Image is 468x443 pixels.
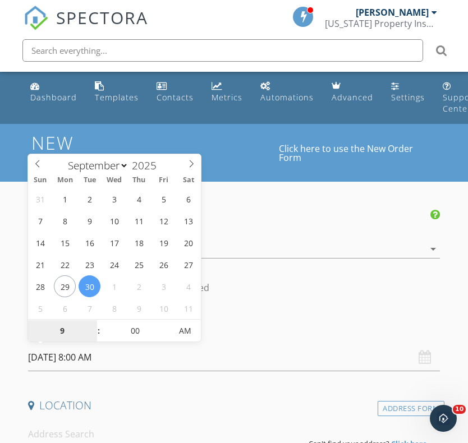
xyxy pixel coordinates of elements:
span: September 1, 2025 [54,188,76,210]
a: Metrics [207,76,247,108]
span: September 2, 2025 [79,188,100,210]
span: October 5, 2025 [29,297,51,319]
span: September 9, 2025 [79,210,100,232]
img: The Best Home Inspection Software - Spectora [24,6,48,30]
span: September 20, 2025 [177,232,199,253]
span: 10 [453,405,466,414]
a: Dashboard [26,76,81,108]
span: September 15, 2025 [54,232,76,253]
span: October 11, 2025 [177,297,199,319]
span: September 26, 2025 [153,253,175,275]
span: September 29, 2025 [54,275,76,297]
span: September 21, 2025 [29,253,51,275]
div: [PERSON_NAME] [356,7,429,18]
a: Click here to use the New Order Form [279,144,437,162]
span: September 23, 2025 [79,253,100,275]
span: October 7, 2025 [79,297,100,319]
a: Contacts [152,76,198,108]
div: Address Form [378,401,444,416]
span: August 31, 2025 [29,188,51,210]
span: September 27, 2025 [177,253,199,275]
span: September 6, 2025 [177,188,199,210]
span: : [97,320,100,342]
span: September 13, 2025 [177,210,199,232]
a: Templates [90,76,143,108]
span: Wed [102,177,127,184]
span: Fri [152,177,176,184]
h1: New Inspection [31,133,278,172]
span: September 19, 2025 [153,232,175,253]
a: SPECTORA [24,15,148,39]
span: September 24, 2025 [103,253,125,275]
div: Georgia Property Inspectors [325,18,437,29]
span: Mon [53,177,77,184]
input: Search everything... [22,39,423,62]
span: September 14, 2025 [29,232,51,253]
a: Automations (Basic) [256,76,318,108]
a: Advanced [327,76,378,108]
span: Click to toggle [169,320,200,342]
iframe: Intercom live chat [430,405,457,432]
h4: Location [28,398,441,413]
div: Advanced [332,92,373,103]
span: September 7, 2025 [29,210,51,232]
span: October 2, 2025 [128,275,150,297]
span: September 18, 2025 [128,232,150,253]
div: Automations [260,92,314,103]
span: September 16, 2025 [79,232,100,253]
span: Sun [28,177,53,184]
span: October 10, 2025 [153,297,175,319]
span: SPECTORA [56,6,148,29]
div: Templates [95,92,139,103]
span: Tue [77,177,102,184]
span: September 3, 2025 [103,188,125,210]
span: September 8, 2025 [54,210,76,232]
a: Settings [387,76,429,108]
i: arrow_drop_down [426,242,440,256]
div: Dashboard [30,92,77,103]
span: October 1, 2025 [103,275,125,297]
span: September 30, 2025 [79,275,100,297]
span: September 11, 2025 [128,210,150,232]
span: October 4, 2025 [177,275,199,297]
span: Thu [127,177,152,184]
span: September 17, 2025 [103,232,125,253]
span: October 3, 2025 [153,275,175,297]
span: October 9, 2025 [128,297,150,319]
span: October 6, 2025 [54,297,76,319]
span: October 8, 2025 [103,297,125,319]
span: September 25, 2025 [128,253,150,275]
span: September 10, 2025 [103,210,125,232]
span: September 5, 2025 [153,188,175,210]
h4: Date/Time [28,321,441,336]
span: September 28, 2025 [29,275,51,297]
div: Settings [391,92,425,103]
input: Year [129,158,166,173]
div: Contacts [157,92,194,103]
h4: INSPECTOR(S) [28,209,441,223]
span: September 22, 2025 [54,253,76,275]
span: September 4, 2025 [128,188,150,210]
span: Sat [176,177,201,184]
input: Select date [28,344,441,371]
span: September 12, 2025 [153,210,175,232]
div: Metrics [212,92,242,103]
